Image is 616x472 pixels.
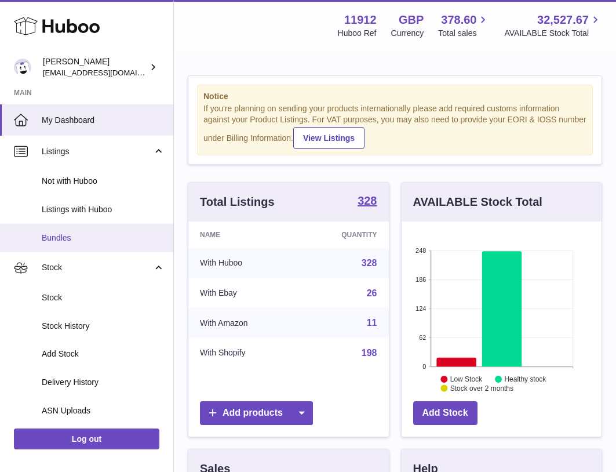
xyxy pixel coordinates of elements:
[367,318,377,328] a: 11
[42,176,165,187] span: Not with Huboo
[200,401,313,425] a: Add products
[415,276,426,283] text: 186
[188,248,298,278] td: With Huboo
[293,127,365,149] a: View Listings
[415,305,426,312] text: 124
[438,12,490,39] a: 378.60 Total sales
[200,194,275,210] h3: Total Listings
[42,292,165,303] span: Stock
[367,288,377,298] a: 26
[358,195,377,209] a: 328
[42,204,165,215] span: Listings with Huboo
[14,59,31,76] img: internalAdmin-11912@internal.huboo.com
[188,308,298,338] td: With Amazon
[537,12,589,28] span: 32,527.67
[14,429,159,449] a: Log out
[203,91,586,102] strong: Notice
[504,12,602,39] a: 32,527.67 AVAILABLE Stock Total
[42,262,152,273] span: Stock
[344,12,377,28] strong: 11912
[188,222,298,248] th: Name
[42,405,165,416] span: ASN Uploads
[413,194,542,210] h3: AVAILABLE Stock Total
[422,363,426,370] text: 0
[450,384,513,393] text: Stock over 2 months
[42,146,152,157] span: Listings
[43,56,147,78] div: [PERSON_NAME]
[450,375,482,383] text: Low Stock
[42,115,165,126] span: My Dashboard
[438,28,490,39] span: Total sales
[42,377,165,388] span: Delivery History
[399,12,424,28] strong: GBP
[413,401,478,425] a: Add Stock
[391,28,424,39] div: Currency
[203,103,586,148] div: If you're planning on sending your products internationally please add required customs informati...
[43,68,170,77] span: [EMAIL_ADDRESS][DOMAIN_NAME]
[415,247,426,254] text: 248
[188,278,298,308] td: With Ebay
[42,233,165,244] span: Bundles
[188,338,298,368] td: With Shopify
[298,222,388,248] th: Quantity
[441,12,476,28] span: 378.60
[419,334,426,341] text: 62
[504,28,602,39] span: AVAILABLE Stock Total
[42,321,165,332] span: Stock History
[362,258,377,268] a: 328
[42,348,165,360] span: Add Stock
[338,28,377,39] div: Huboo Ref
[362,348,377,358] a: 198
[504,375,546,383] text: Healthy stock
[358,195,377,206] strong: 328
